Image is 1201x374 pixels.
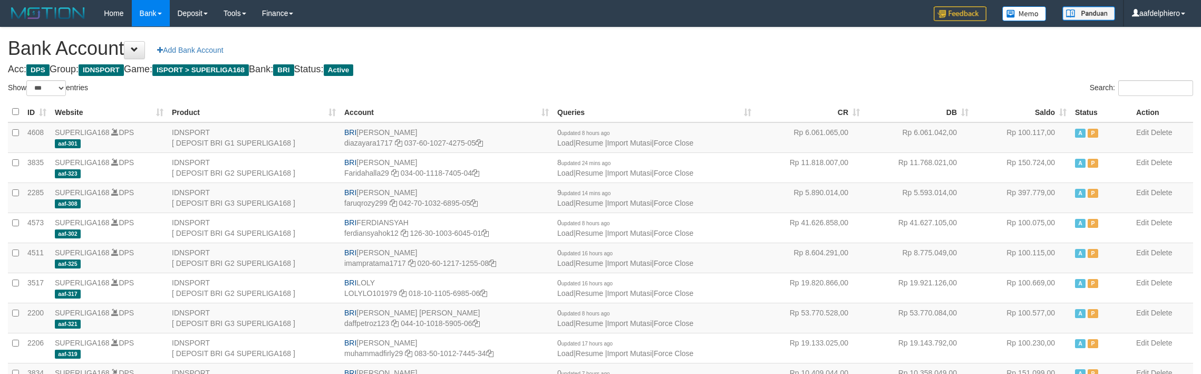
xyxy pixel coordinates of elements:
[55,320,81,329] span: aaf-321
[1118,80,1193,96] input: Search:
[344,169,389,177] a: Faridahalla29
[344,339,356,347] span: BRI
[26,64,50,76] span: DPS
[344,349,403,358] a: muhammadfirly29
[607,199,652,207] a: Import Mutasi
[55,279,110,287] a: SUPERLIGA168
[344,319,389,328] a: daffpetroz123
[1136,218,1149,227] a: Edit
[55,218,110,227] a: SUPERLIGA168
[51,303,168,333] td: DPS
[864,122,973,153] td: Rp 6.061.042,00
[654,199,693,207] a: Force Close
[1090,80,1193,96] label: Search:
[561,190,611,196] span: updated 14 mins ago
[557,259,574,267] a: Load
[23,122,51,153] td: 4608
[576,289,603,298] a: Resume
[480,289,487,298] a: Copy 018101105698506 to clipboard
[8,38,1193,59] h1: Bank Account
[395,139,402,147] a: Copy diazayara1717 to clipboard
[344,309,356,317] span: BRI
[576,229,603,237] a: Resume
[340,243,553,273] td: [PERSON_NAME] 020-60-1217-1255-08
[51,152,168,183] td: DPS
[557,309,610,317] span: 0
[756,333,864,363] td: Rp 19.133.025,00
[344,139,393,147] a: diazayara1717
[391,319,399,328] a: Copy daffpetroz123 to clipboard
[607,289,652,298] a: Import Mutasi
[756,243,864,273] td: Rp 8.604.291,00
[1136,188,1149,197] a: Edit
[472,319,480,328] a: Copy 044101018590506 to clipboard
[561,311,610,317] span: updated 8 hours ago
[576,199,603,207] a: Resume
[344,248,356,257] span: BRI
[55,229,81,238] span: aaf-302
[23,303,51,333] td: 2200
[973,152,1071,183] td: Rp 150.724,00
[864,333,973,363] td: Rp 19.143.792,00
[864,243,973,273] td: Rp 8.775.049,00
[973,102,1071,122] th: Saldo: activate to sort column ascending
[476,139,483,147] a: Copy 037601027427505 to clipboard
[472,169,479,177] a: Copy 034001118740504 to clipboard
[557,218,693,237] span: | | |
[340,273,553,303] td: LOLY 018-10-1105-6985-06
[553,102,756,122] th: Queries: activate to sort column ascending
[55,188,110,197] a: SUPERLIGA168
[1002,6,1047,21] img: Button%20Memo.svg
[1136,158,1149,167] a: Edit
[557,339,613,347] span: 0
[561,160,611,166] span: updated 24 mins ago
[557,188,693,207] span: | | |
[1151,158,1172,167] a: Delete
[607,319,652,328] a: Import Mutasi
[607,259,652,267] a: Import Mutasi
[23,213,51,243] td: 4573
[1151,128,1172,137] a: Delete
[391,169,399,177] a: Copy Faridahalla29 to clipboard
[344,289,397,298] a: LOLYLO101979
[168,213,340,243] td: IDNSPORT [ DEPOSIT BRI G4 SUPERLIGA168 ]
[1088,219,1098,228] span: Paused
[55,339,110,347] a: SUPERLIGA168
[756,213,864,243] td: Rp 41.626.858,00
[1136,309,1149,317] a: Edit
[557,349,574,358] a: Load
[168,183,340,213] td: IDNSPORT [ DEPOSIT BRI G3 SUPERLIGA168 ]
[1075,129,1086,138] span: Active
[864,303,973,333] td: Rp 53.770.084,00
[934,6,986,21] img: Feedback.jpg
[557,229,574,237] a: Load
[8,5,88,21] img: MOTION_logo.png
[576,349,603,358] a: Resume
[1151,309,1172,317] a: Delete
[973,122,1071,153] td: Rp 100.117,00
[399,289,406,298] a: Copy LOLYLO101979 to clipboard
[1088,189,1098,198] span: Paused
[864,102,973,122] th: DB: activate to sort column ascending
[1075,159,1086,168] span: Active
[576,139,603,147] a: Resume
[51,273,168,303] td: DPS
[756,273,864,303] td: Rp 19.820.866,00
[1136,248,1149,257] a: Edit
[557,128,610,137] span: 0
[561,130,610,136] span: updated 8 hours ago
[26,80,66,96] select: Showentries
[1075,339,1086,348] span: Active
[1088,309,1098,318] span: Paused
[168,122,340,153] td: IDNSPORT [ DEPOSIT BRI G1 SUPERLIGA168 ]
[557,199,574,207] a: Load
[324,64,354,76] span: Active
[23,333,51,363] td: 2206
[557,139,574,147] a: Load
[168,273,340,303] td: IDNSPORT [ DEPOSIT BRI G2 SUPERLIGA168 ]
[152,64,249,76] span: ISPORT > SUPERLIGA168
[1075,249,1086,258] span: Active
[23,243,51,273] td: 4511
[654,259,693,267] a: Force Close
[557,188,611,197] span: 9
